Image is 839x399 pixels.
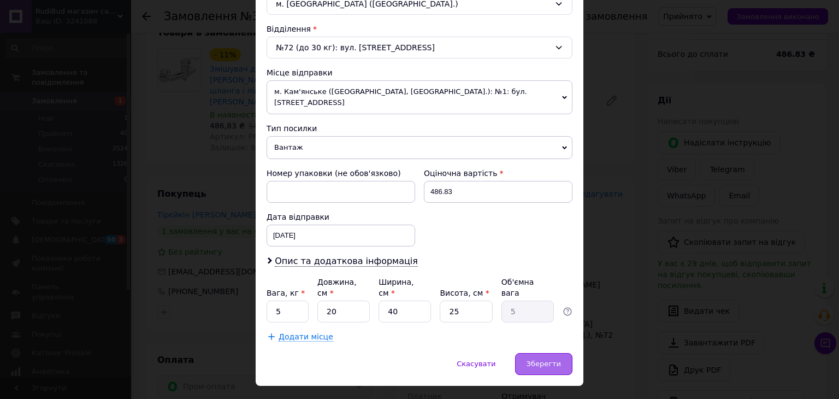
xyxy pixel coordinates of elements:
[267,68,333,77] span: Місце відправки
[267,37,572,58] div: №72 (до 30 кг): вул. [STREET_ADDRESS]
[317,278,357,297] label: Довжина, см
[279,332,333,342] span: Додати місце
[267,24,572,34] div: Відділення
[267,80,572,114] span: м. Кам'янське ([GEOGRAPHIC_DATA], [GEOGRAPHIC_DATA].): №1: бул. [STREET_ADDRESS]
[379,278,413,297] label: Ширина, см
[275,256,418,267] span: Опис та додаткова інформація
[527,360,561,368] span: Зберегти
[267,289,305,297] label: Вага, кг
[457,360,495,368] span: Скасувати
[267,212,415,222] div: Дата відправки
[440,289,489,297] label: Висота, см
[501,277,554,298] div: Об'ємна вага
[267,124,317,133] span: Тип посилки
[267,136,572,159] span: Вантаж
[424,168,572,179] div: Оціночна вартість
[267,168,415,179] div: Номер упаковки (не обов'язково)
